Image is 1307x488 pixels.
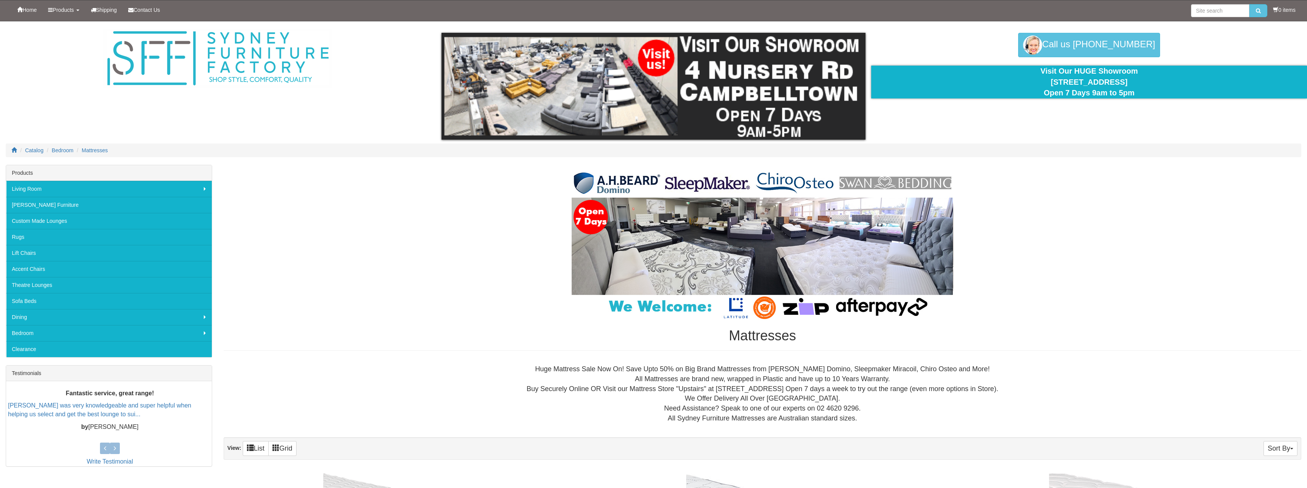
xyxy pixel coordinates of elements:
[11,0,42,19] a: Home
[442,33,866,140] img: showroom.gif
[103,29,332,88] img: Sydney Furniture Factory
[53,7,74,13] span: Products
[6,325,212,341] a: Bedroom
[42,0,85,19] a: Products
[25,147,44,153] a: Catalog
[6,213,212,229] a: Custom Made Lounges
[224,328,1301,343] h1: Mattresses
[81,424,89,430] b: by
[87,458,133,465] a: Write Testimonial
[52,147,74,153] a: Bedroom
[243,441,269,456] a: List
[66,390,154,396] b: Fantastic service, great range!
[6,277,212,293] a: Theatre Lounges
[572,169,953,321] img: Mattresses
[230,364,1295,423] div: Huge Mattress Sale Now On! Save Upto 50% on Big Brand Mattresses from [PERSON_NAME] Domino, Sleep...
[122,0,166,19] a: Contact Us
[82,147,108,153] a: Mattresses
[6,309,212,325] a: Dining
[6,341,212,357] a: Clearance
[1263,441,1297,456] button: Sort By
[6,261,212,277] a: Accent Chairs
[23,7,37,13] span: Home
[6,229,212,245] a: Rugs
[6,165,212,181] div: Products
[6,181,212,197] a: Living Room
[6,366,212,381] div: Testimonials
[6,245,212,261] a: Lift Chairs
[8,403,191,418] a: [PERSON_NAME] was very knowledgeable and super helpful when helping us select and get the best lo...
[227,445,241,451] strong: View:
[134,7,160,13] span: Contact Us
[1191,4,1249,17] input: Site search
[6,293,212,309] a: Sofa Beds
[1273,6,1296,14] li: 0 items
[96,7,117,13] span: Shipping
[85,0,123,19] a: Shipping
[877,66,1301,98] div: Visit Our HUGE Showroom [STREET_ADDRESS] Open 7 Days 9am to 5pm
[6,197,212,213] a: [PERSON_NAME] Furniture
[8,423,212,432] p: [PERSON_NAME]
[268,441,297,456] a: Grid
